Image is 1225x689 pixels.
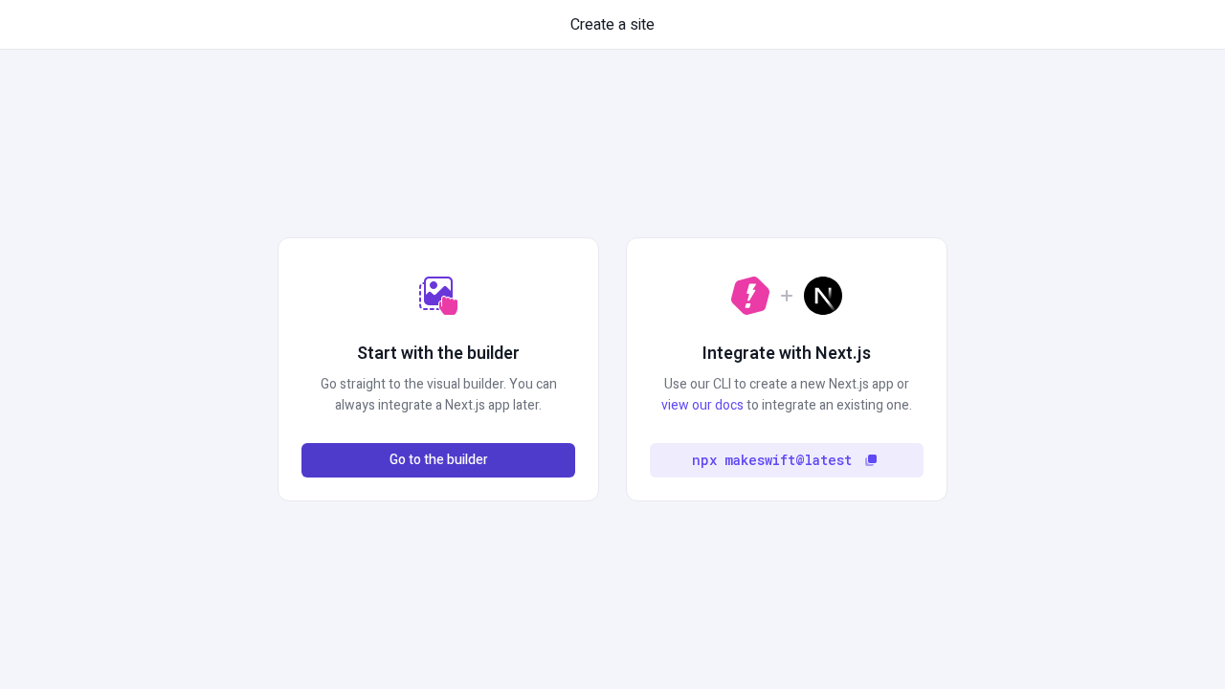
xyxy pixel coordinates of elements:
p: Use our CLI to create a new Next.js app or to integrate an existing one. [650,374,924,416]
span: Go to the builder [390,450,488,471]
span: Create a site [570,13,655,36]
p: Go straight to the visual builder. You can always integrate a Next.js app later. [301,374,575,416]
h2: Start with the builder [357,342,520,367]
h2: Integrate with Next.js [702,342,871,367]
code: npx makeswift@latest [692,450,852,471]
button: Go to the builder [301,443,575,478]
a: view our docs [661,395,744,415]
